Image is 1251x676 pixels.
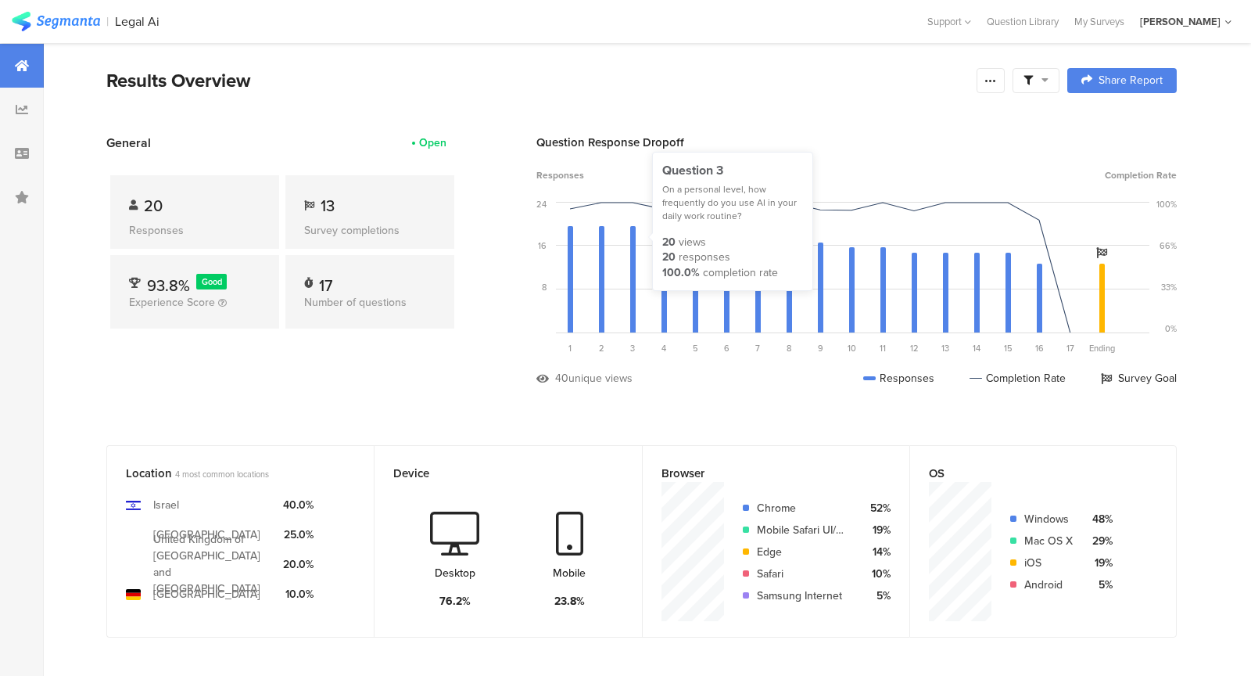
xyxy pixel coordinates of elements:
[542,281,547,293] div: 8
[175,468,269,480] span: 4 most common locations
[693,342,698,354] span: 5
[202,275,222,288] span: Good
[662,162,803,179] div: Question 3
[536,134,1177,151] div: Question Response Dropoff
[599,342,604,354] span: 2
[679,250,730,265] div: responses
[419,135,446,151] div: Open
[661,342,666,354] span: 4
[1160,239,1177,252] div: 66%
[439,593,471,609] div: 76.2%
[435,565,475,581] div: Desktop
[321,194,335,218] span: 13
[787,342,791,354] span: 8
[979,14,1066,29] a: Question Library
[1085,511,1113,527] div: 48%
[115,14,160,29] div: Legal Ai
[703,265,778,281] div: completion rate
[1024,577,1073,593] div: Android
[106,67,969,95] div: Results Overview
[553,565,586,581] div: Mobile
[568,370,633,387] div: unique views
[1024,555,1073,571] div: iOS
[863,500,891,516] div: 52%
[679,235,706,250] div: views
[1004,342,1013,354] span: 15
[1165,322,1177,335] div: 0%
[941,342,949,354] span: 13
[757,566,851,582] div: Safari
[880,342,886,354] span: 11
[153,586,260,602] div: [GEOGRAPHIC_DATA]
[757,588,851,604] div: Samsung Internet
[283,586,314,602] div: 10.0%
[973,342,980,354] span: 14
[319,274,332,289] div: 17
[755,342,760,354] span: 7
[757,500,851,516] div: Chrome
[1024,511,1073,527] div: Windows
[304,222,436,239] div: Survey completions
[129,222,260,239] div: Responses
[970,370,1066,387] div: Completion Rate
[1066,342,1074,354] span: 17
[393,465,597,482] div: Device
[536,168,584,182] span: Responses
[1085,577,1113,593] div: 5%
[863,566,891,582] div: 10%
[863,370,934,387] div: Responses
[1085,555,1113,571] div: 19%
[661,465,865,482] div: Browser
[929,465,1131,482] div: OS
[283,497,314,513] div: 40.0%
[1085,533,1113,549] div: 29%
[1024,533,1073,549] div: Mac OS X
[662,235,676,250] div: 20
[106,134,151,152] span: General
[910,342,919,354] span: 12
[1161,281,1177,293] div: 33%
[1035,342,1044,354] span: 16
[283,527,314,543] div: 25.0%
[554,593,585,609] div: 23.8%
[536,198,547,210] div: 24
[863,544,891,560] div: 14%
[757,544,851,560] div: Edge
[12,12,100,31] img: segmanta logo
[927,9,971,34] div: Support
[1140,14,1221,29] div: [PERSON_NAME]
[1086,342,1117,354] div: Ending
[1101,370,1177,387] div: Survey Goal
[662,183,803,222] div: On a personal level, how frequently do you use AI in your daily work routine?
[283,556,314,573] div: 20.0%
[1099,75,1163,86] span: Share Report
[630,342,635,354] span: 3
[818,342,823,354] span: 9
[304,294,407,311] span: Number of questions
[144,194,163,218] span: 20
[662,265,700,281] div: 100.0%
[106,13,109,31] div: |
[848,342,856,354] span: 10
[568,342,572,354] span: 1
[662,250,676,265] div: 20
[1066,14,1132,29] a: My Surveys
[1096,247,1107,258] i: Survey Goal
[1105,168,1177,182] span: Completion Rate
[863,522,891,538] div: 19%
[1156,198,1177,210] div: 100%
[129,294,215,311] span: Experience Score
[153,527,260,543] div: [GEOGRAPHIC_DATA]
[863,588,891,604] div: 5%
[724,342,729,354] span: 6
[757,522,851,538] div: Mobile Safari UI/WKWebView
[153,497,179,513] div: Israel
[147,274,190,297] span: 93.8%
[126,465,329,482] div: Location
[153,531,271,597] div: United Kingdom of [GEOGRAPHIC_DATA] and [GEOGRAPHIC_DATA]
[538,239,547,252] div: 16
[555,370,568,387] div: 40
